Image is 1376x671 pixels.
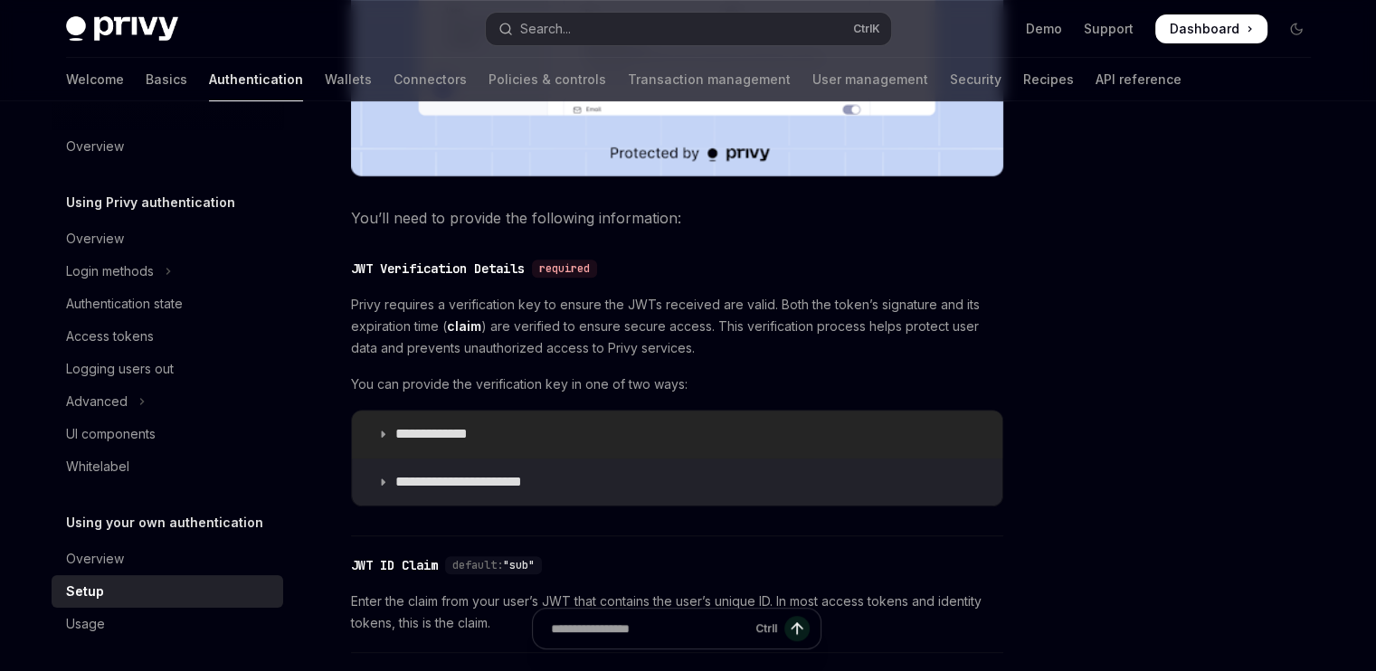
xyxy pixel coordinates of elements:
a: claim [447,318,481,335]
a: Connectors [394,58,467,101]
span: Enter the claim from your user’s JWT that contains the user’s unique ID. In most access tokens an... [351,591,1003,634]
div: Overview [66,228,124,250]
div: required [532,260,597,278]
div: JWT ID Claim [351,556,438,574]
button: Open search [486,13,891,45]
a: Support [1084,20,1134,38]
button: Send message [784,616,810,641]
input: Ask a question... [551,609,748,648]
a: Welcome [66,58,124,101]
h5: Using Privy authentication [66,192,235,213]
a: Recipes [1023,58,1074,101]
a: Transaction management [628,58,791,101]
span: Ctrl K [853,22,880,36]
a: Demo [1026,20,1062,38]
span: Privy requires a verification key to ensure the JWTs received are valid. Both the token’s signatu... [351,294,1003,359]
div: Usage [66,613,105,635]
a: Usage [52,608,283,640]
div: Overview [66,548,124,570]
a: Logging users out [52,353,283,385]
a: API reference [1096,58,1181,101]
a: Basics [146,58,187,101]
span: Dashboard [1170,20,1239,38]
div: Advanced [66,391,128,412]
div: Overview [66,136,124,157]
div: UI components [66,423,156,445]
a: Whitelabel [52,450,283,483]
span: "sub" [503,558,535,572]
div: Search... [520,18,571,40]
span: You’ll need to provide the following information: [351,205,1003,231]
div: Authentication state [66,293,183,315]
div: Setup [66,581,104,602]
a: Authentication state [52,288,283,320]
a: User management [812,58,928,101]
img: dark logo [66,16,178,42]
a: Authentication [209,58,303,101]
button: Toggle Login methods section [52,255,283,288]
div: Logging users out [66,358,174,380]
button: Toggle Advanced section [52,385,283,418]
div: Login methods [66,260,154,282]
span: default: [452,558,503,572]
div: Access tokens [66,326,154,347]
a: Overview [52,222,283,255]
span: You can provide the verification key in one of two ways: [351,373,1003,395]
a: Overview [52,543,283,575]
a: Overview [52,130,283,163]
a: Wallets [325,58,372,101]
a: Policies & controls [489,58,606,101]
a: UI components [52,418,283,450]
div: JWT Verification Details [351,260,525,278]
button: Toggle dark mode [1282,14,1311,43]
a: Setup [52,575,283,608]
a: Security [950,58,1001,101]
div: Whitelabel [66,456,129,477]
a: Dashboard [1155,14,1267,43]
a: Access tokens [52,320,283,353]
h5: Using your own authentication [66,512,263,534]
